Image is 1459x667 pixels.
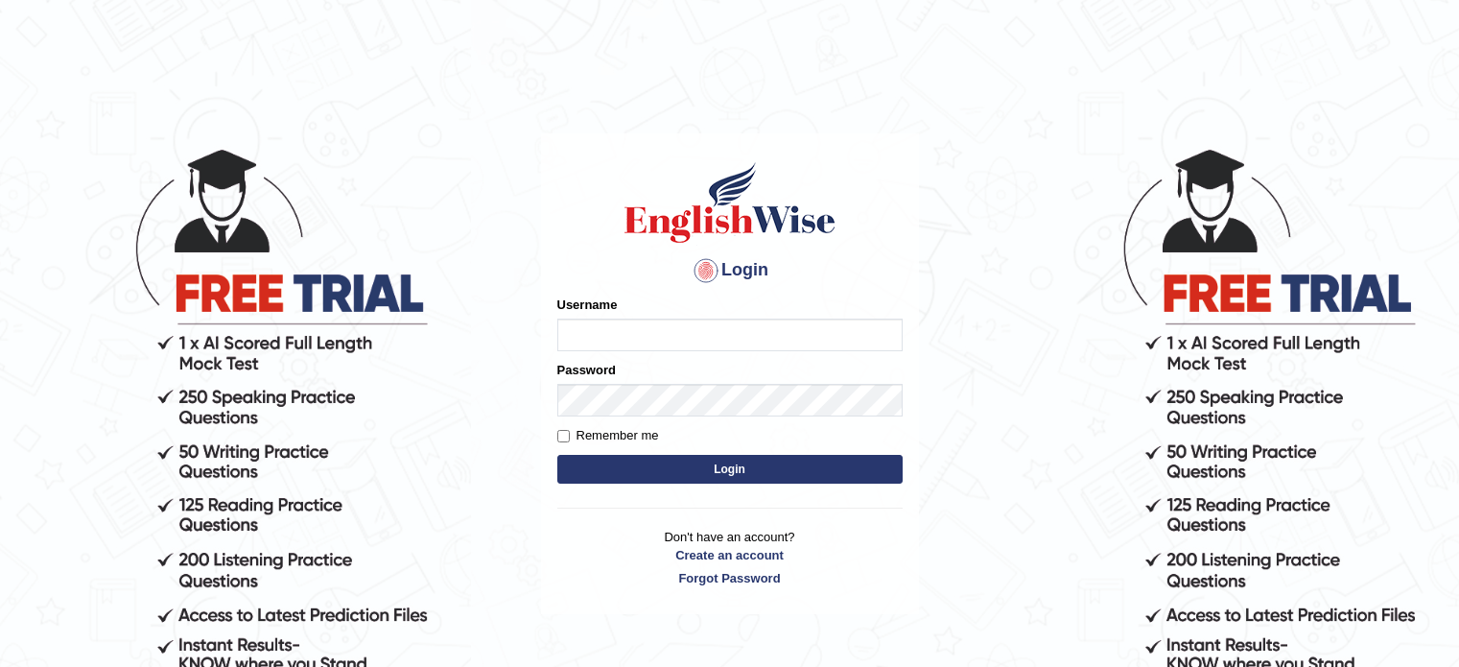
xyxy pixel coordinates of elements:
h4: Login [557,255,903,286]
label: Username [557,296,618,314]
label: Password [557,361,616,379]
input: Remember me [557,430,570,442]
img: Logo of English Wise sign in for intelligent practice with AI [621,159,839,246]
p: Don't have an account? [557,528,903,587]
a: Create an account [557,546,903,564]
a: Forgot Password [557,569,903,587]
button: Login [557,455,903,484]
label: Remember me [557,426,659,445]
